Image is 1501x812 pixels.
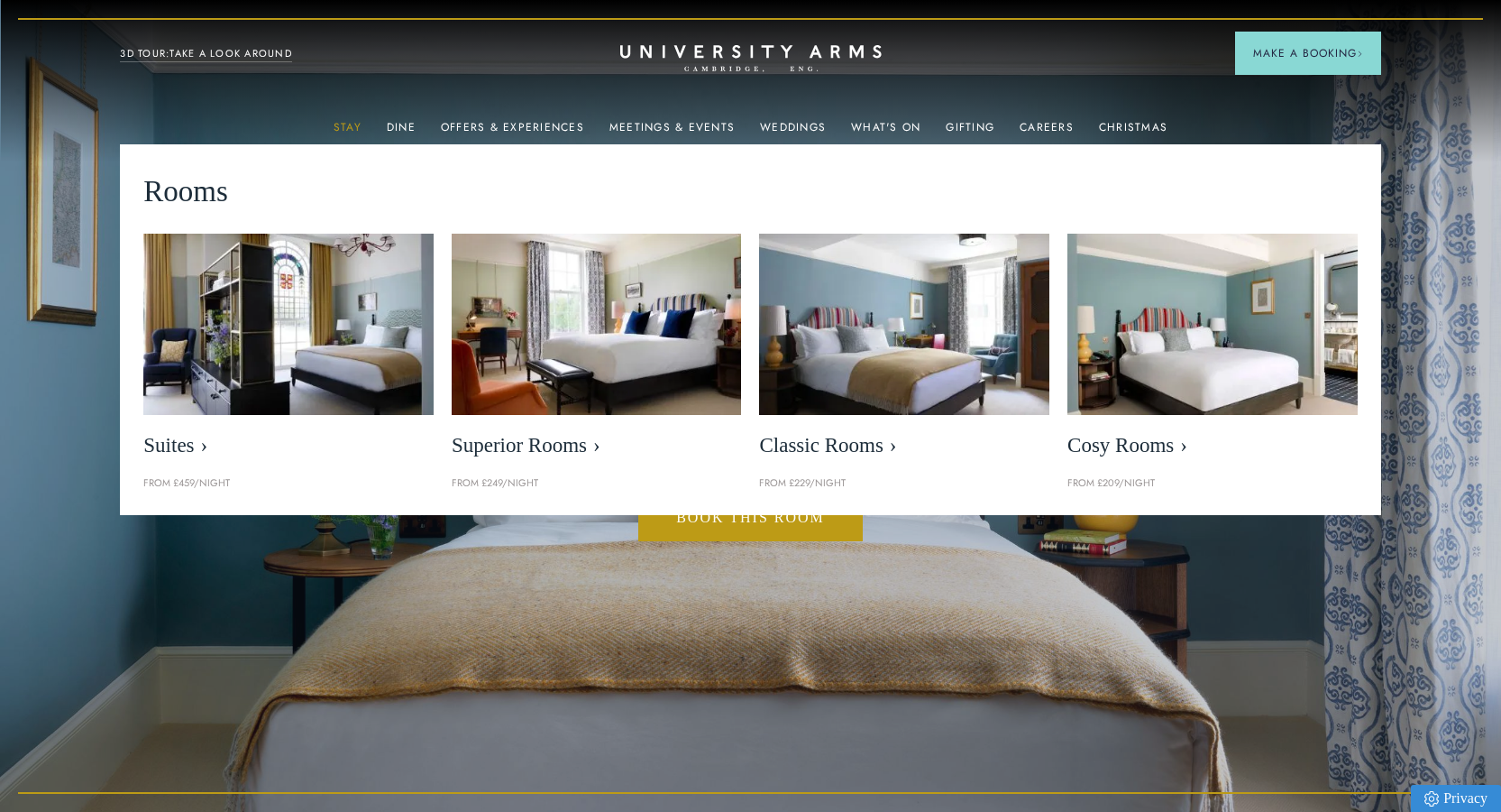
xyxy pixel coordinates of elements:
[1067,234,1358,415] img: image-0c4e569bfe2498b75de12d7d88bf10a1f5f839d4-400x250-jpg
[143,475,434,492] p: From £459/night
[946,121,994,144] a: Gifting
[759,234,1049,415] img: image-7eccef6fe4fe90343db89eb79f703814c40db8b4-400x250-jpg
[143,234,434,415] img: image-21e87f5add22128270780cf7737b92e839d7d65d-400x250-jpg
[452,234,742,467] a: image-5bdf0f703dacc765be5ca7f9d527278f30b65e65-400x250-jpg Superior Rooms
[1099,121,1167,144] a: Christmas
[143,234,434,467] a: image-21e87f5add22128270780cf7737b92e839d7d65d-400x250-jpg Suites
[760,121,826,144] a: Weddings
[452,234,742,415] img: image-5bdf0f703dacc765be5ca7f9d527278f30b65e65-400x250-jpg
[1067,433,1358,458] span: Cosy Rooms
[609,121,735,144] a: Meetings & Events
[1067,234,1358,467] a: image-0c4e569bfe2498b75de12d7d88bf10a1f5f839d4-400x250-jpg Cosy Rooms
[1067,475,1358,492] p: From £209/night
[1253,45,1363,61] span: Make a Booking
[759,433,1049,458] span: Classic Rooms
[759,234,1049,467] a: image-7eccef6fe4fe90343db89eb79f703814c40db8b4-400x250-jpg Classic Rooms
[452,433,742,458] span: Superior Rooms
[452,475,742,492] p: From £249/night
[334,121,362,144] a: Stay
[1357,51,1363,57] img: Arrow icon
[1020,121,1074,144] a: Careers
[620,45,882,73] a: Home
[143,433,434,458] span: Suites
[1411,785,1501,812] a: Privacy
[441,121,584,144] a: Offers & Experiences
[1235,32,1381,75] button: Make a BookingArrow icon
[120,46,292,62] a: 3D TOUR:TAKE A LOOK AROUND
[143,168,228,216] span: Rooms
[759,475,1049,492] p: From £229/night
[1424,791,1439,807] img: Privacy
[387,121,416,144] a: Dine
[851,121,920,144] a: What's On
[638,494,863,541] a: Book This Room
